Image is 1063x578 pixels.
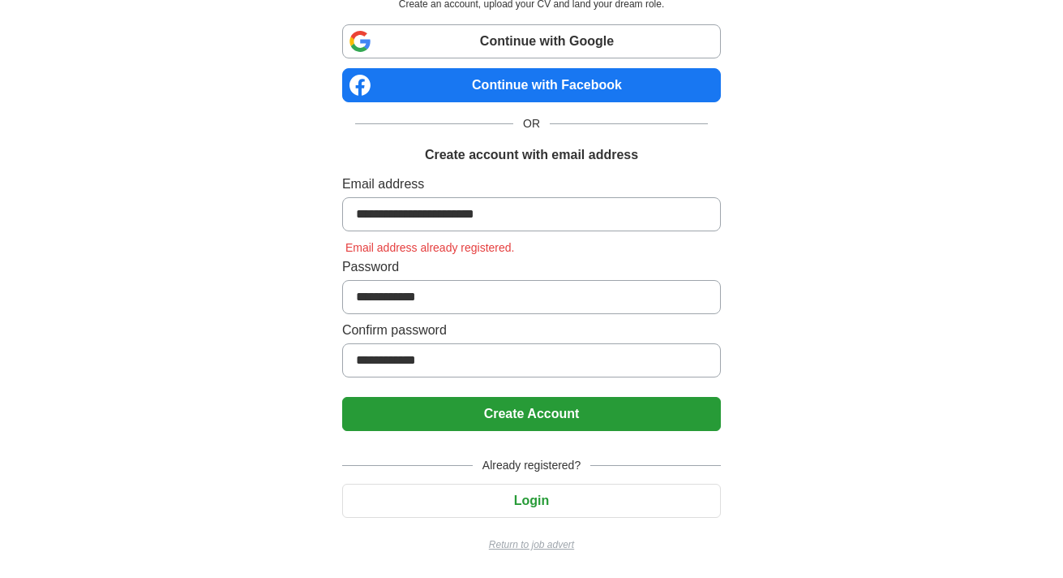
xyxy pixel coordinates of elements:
label: Email address [342,175,721,194]
span: OR [513,115,550,132]
label: Password [342,257,721,277]
a: Continue with Facebook [342,68,721,102]
button: Login [342,484,721,518]
h1: Create account with email address [425,145,638,165]
span: Email address already registered. [342,241,518,254]
a: Continue with Google [342,24,721,58]
label: Confirm password [342,321,721,340]
span: Already registered? [473,457,590,474]
button: Create Account [342,397,721,431]
a: Login [342,494,721,507]
a: Return to job advert [342,537,721,552]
